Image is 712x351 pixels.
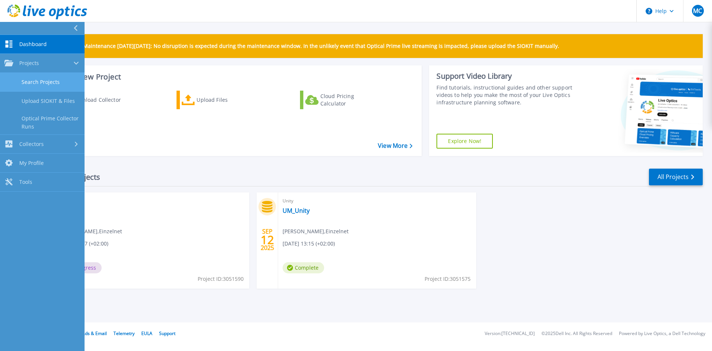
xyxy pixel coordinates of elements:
span: Project ID: 3051575 [425,275,471,283]
span: MC [693,8,702,14]
h3: Start a New Project [53,73,412,81]
span: Tools [19,179,32,185]
div: Support Video Library [436,71,576,81]
span: [DATE] 13:15 (+02:00) [283,240,335,248]
span: [PERSON_NAME] , Einzelnet [56,227,122,235]
span: Dashboard [19,41,47,48]
span: [PERSON_NAME] , Einzelnet [283,227,349,235]
a: Cloud Pricing Calculator [300,91,383,109]
span: My Profile [19,160,44,166]
p: Scheduled Maintenance [DATE][DATE]: No disruption is expected during the maintenance window. In t... [55,43,559,49]
li: © 2025 Dell Inc. All Rights Reserved [541,331,612,336]
a: Support [159,330,175,337]
span: Unity [283,197,471,205]
li: Powered by Live Optics, a Dell Technology [619,331,705,336]
div: Find tutorials, instructional guides and other support videos to help you make the most of your L... [436,84,576,106]
a: Telemetry [113,330,135,337]
span: Optical Prime [56,197,245,205]
span: 12 [261,237,274,243]
a: Ads & Email [82,330,107,337]
div: Upload Files [197,92,256,107]
a: Download Collector [53,91,135,109]
div: SEP 2025 [260,226,274,253]
a: Explore Now! [436,134,493,149]
span: Project ID: 3051590 [198,275,244,283]
span: Collectors [19,141,44,147]
a: All Projects [649,169,703,185]
a: Upload Files [177,91,259,109]
span: Projects [19,60,39,66]
li: Version: [TECHNICAL_ID] [485,331,535,336]
a: View More [378,142,412,149]
a: UM_Unity [283,207,310,214]
span: Complete [283,262,324,273]
div: Cloud Pricing Calculator [320,92,380,107]
a: EULA [141,330,152,337]
div: Download Collector [72,92,131,107]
